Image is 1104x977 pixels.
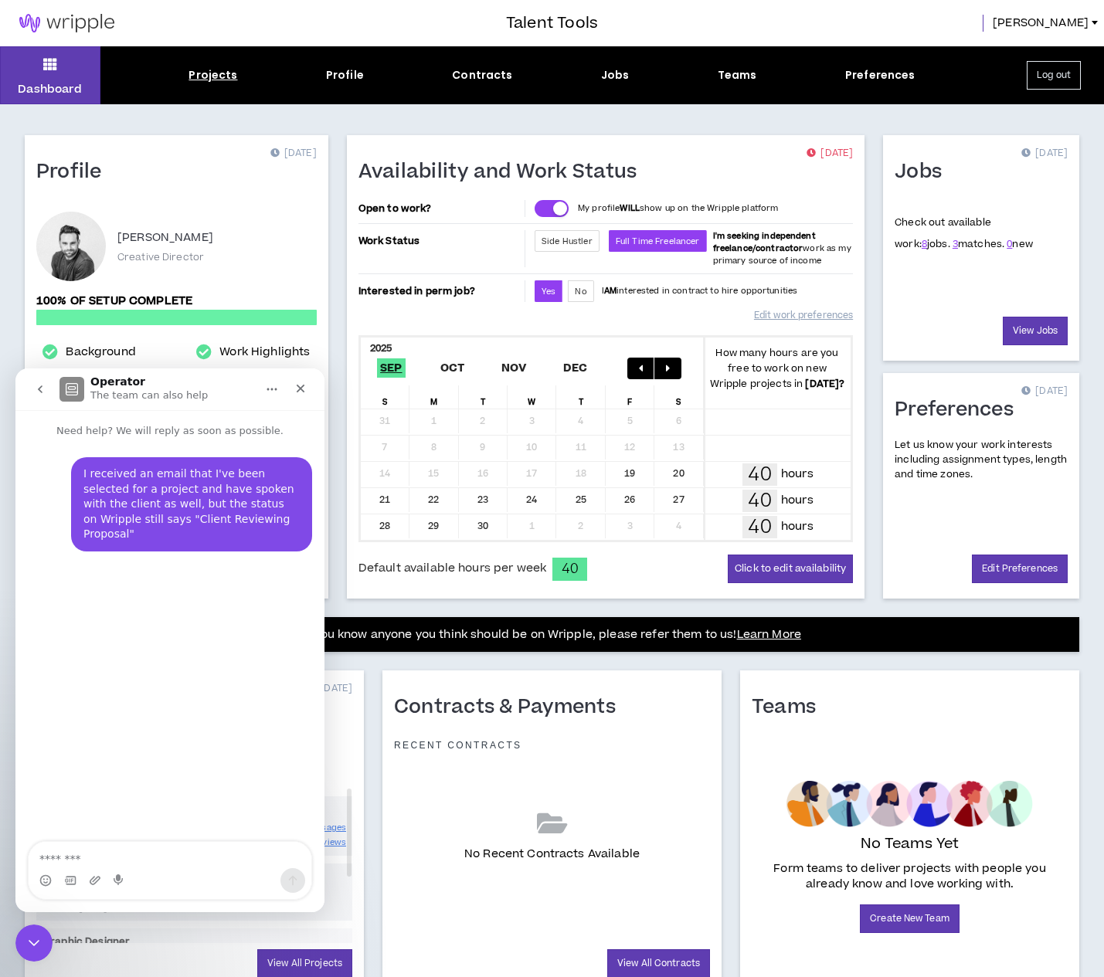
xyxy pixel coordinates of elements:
button: Upload attachment [73,506,86,518]
div: F [606,385,654,409]
a: Messages [305,820,346,835]
button: Emoji picker [24,506,36,518]
p: hours [781,466,814,483]
div: S [654,385,703,409]
a: Edit work preferences [754,302,853,329]
p: My profile show up on the Wripple platform [578,202,778,215]
span: work as my primary source of income [713,230,851,266]
i: [DATE] [80,902,108,914]
div: S [361,385,409,409]
span: new [1007,237,1033,251]
span: Oct [437,358,468,378]
iframe: Intercom live chat [15,924,53,962]
a: Create New Team [860,904,960,933]
p: Work Status [358,230,521,252]
p: Open to work? [358,202,521,215]
span: Sep [377,358,406,378]
p: No Recent Contracts Available [464,846,640,863]
b: 2025 [370,341,392,355]
div: Preferences [845,67,915,83]
p: 100% of setup complete [36,293,317,310]
p: [DATE] [807,146,853,161]
p: hours [781,492,814,509]
div: Profile [326,67,364,83]
button: Click to edit availability [728,555,853,583]
h1: Jobs [895,160,953,185]
p: Dashboard [18,81,82,97]
div: Projects [189,67,237,83]
p: Form teams to deliver projects with people you already know and love working with. [758,861,1062,892]
h1: Preferences [895,398,1025,422]
div: M [409,385,458,409]
p: Recent Contracts [394,739,522,751]
span: Dec [559,358,590,378]
span: Nov [498,358,530,378]
a: Work Highlights [219,343,310,361]
h3: Talent Tools [506,12,598,35]
span: Interviews [303,836,346,848]
div: T [556,385,605,409]
span: Default available hours per week [358,560,546,577]
div: Teams [718,67,757,83]
div: W [508,385,556,409]
p: If you know anyone you think should be on Wripple, please refer them to us! [303,626,801,644]
p: Interested in perm job? [358,280,521,302]
p: [DATE] [306,681,352,697]
p: No Teams Yet [861,833,960,855]
a: 3 [953,237,958,251]
span: Side Hustler [542,236,593,247]
h1: Availability and Work Status [358,160,649,185]
span: matches. [953,237,1004,251]
a: Background [66,343,135,361]
div: T [459,385,508,409]
button: Start recording [98,506,110,518]
button: Send a message… [265,500,290,524]
button: Log out [1027,61,1081,90]
a: Interviews [303,835,346,850]
p: Check out available work: [895,215,1033,251]
p: I interested in contract to hire opportunities [602,285,798,297]
p: How many hours are you free to work on new Wripple projects in [704,345,851,392]
span: Messages [305,822,346,833]
span: No [575,286,586,297]
strong: WILL [620,202,640,214]
a: 0 [1007,237,1012,251]
span: jobs. [922,237,950,251]
p: Let us know your work interests including assignment types, length and time zones. [895,438,1068,483]
p: [DATE] [270,146,317,161]
strong: AM [604,285,617,297]
h1: Teams [752,695,827,720]
p: [DATE] [1021,146,1068,161]
h1: Contracts & Payments [394,695,627,720]
b: [DATE] ? [805,377,844,391]
a: 8 [922,237,927,251]
p: Creative Director [117,250,204,264]
span: Yes [542,286,555,297]
h1: Profile [36,160,114,185]
p: [DATE] [1021,384,1068,399]
a: Learn More [737,626,801,643]
a: Edit Preferences [972,555,1068,583]
p: [PERSON_NAME] [117,229,213,247]
button: Gif picker [49,506,61,518]
b: I'm seeking independent freelance/contractor [713,230,816,254]
a: View Jobs [1003,317,1068,345]
div: Contracts [452,67,512,83]
div: Jobs [601,67,630,83]
iframe: Intercom live chat [15,368,324,912]
span: [PERSON_NAME] [993,15,1089,32]
p: hours [781,518,814,535]
img: empty [786,781,1033,827]
div: Chris H. [36,212,106,281]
